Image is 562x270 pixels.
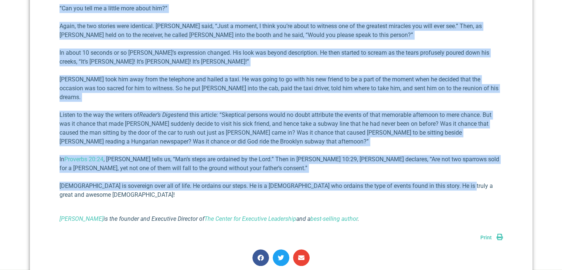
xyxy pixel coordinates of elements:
[59,111,503,146] p: Listen to the way the writers of end this article: “Skeptical persons would no doubt attribute th...
[59,48,503,66] p: In about 10 seconds or so [PERSON_NAME]’s expression changed. His look was beyond description. He...
[59,75,503,102] p: [PERSON_NAME] took him away from the telephone and hailed a taxi. He was going to go with his new...
[59,182,503,199] p: [DEMOGRAPHIC_DATA] is sovereign over all of life. He ordains our steps. He is a [DEMOGRAPHIC_DATA...
[59,155,503,173] p: In , [PERSON_NAME] tells us, “Man’s steps are ordained by the Lord.” Then in [PERSON_NAME] 10:29,...
[480,234,492,240] span: Print
[252,249,269,266] div: Share on facebook
[139,111,178,118] em: Reader’s Digest
[59,215,359,222] i: is the founder and Executive Director of and a .
[310,215,358,222] a: best-selling author
[64,156,103,163] a: Proverbs 20:24
[59,22,503,40] p: Again, the two stories were identical. [PERSON_NAME] said, “Just a moment, I think you’re about t...
[273,249,289,266] div: Share on twitter
[59,215,103,222] a: [PERSON_NAME]
[59,4,503,13] p: “Can you tell me a little more about him?”
[293,249,310,266] div: Share on email
[480,234,503,240] a: Print
[204,215,296,222] a: The Center for Executive Leadership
